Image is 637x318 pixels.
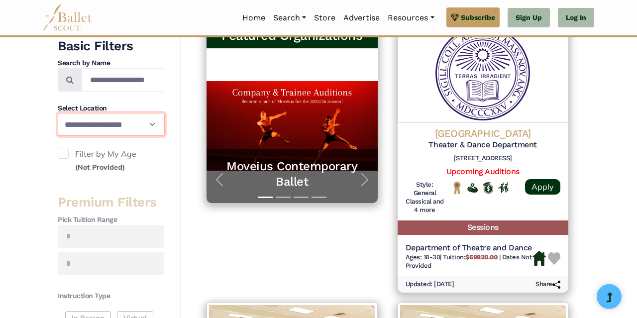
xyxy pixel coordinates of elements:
span: Dates Not Provided [406,253,532,269]
h6: Style: General Classical and 4 more [406,181,444,214]
img: National [452,181,462,194]
b: $69820.00 [465,253,497,261]
h3: Basic Filters [58,38,164,55]
img: gem.svg [451,12,459,23]
img: Offers Financial Aid [467,183,478,193]
h5: Department of Theatre and Dance [406,243,533,253]
img: In Person [498,182,509,193]
span: Ages: 18-30 [406,253,440,261]
h5: Sessions [398,220,569,235]
a: Moveius Contemporary Ballet [216,159,368,190]
a: Search [269,7,310,28]
h4: Search by Name [58,58,164,68]
a: Upcoming Auditions [446,167,520,176]
h4: [GEOGRAPHIC_DATA] [406,127,561,140]
button: Slide 4 [312,192,326,203]
a: Store [310,7,339,28]
h5: Theater & Dance Department [406,140,561,150]
h6: | | [406,253,533,270]
span: Tuition: [443,253,499,261]
img: Housing Available [532,251,546,266]
h6: [STREET_ADDRESS] [406,154,561,163]
button: Slide 1 [258,192,273,203]
small: (Not Provided) [75,163,125,172]
a: Home [238,7,269,28]
a: Log In [558,8,594,28]
img: Offers Scholarship [483,182,493,194]
span: Subscribe [461,12,495,23]
h4: Select Location [58,104,164,113]
a: Subscribe [446,7,500,27]
h3: Premium Filters [58,194,164,211]
a: Resources [384,7,438,28]
a: Sign Up [508,8,550,28]
a: Apply [525,179,560,195]
img: Heart [548,252,560,265]
img: Logo [398,23,569,123]
label: Filter by My Age [58,148,164,173]
h6: Updated: [DATE] [406,280,454,289]
h4: Pick Tuition Range [58,215,164,225]
button: Slide 2 [276,192,291,203]
input: Search by names... [82,68,164,92]
h4: Instruction Type [58,291,164,301]
h6: Share [535,280,560,289]
a: Advertise [339,7,384,28]
button: Slide 3 [294,192,309,203]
